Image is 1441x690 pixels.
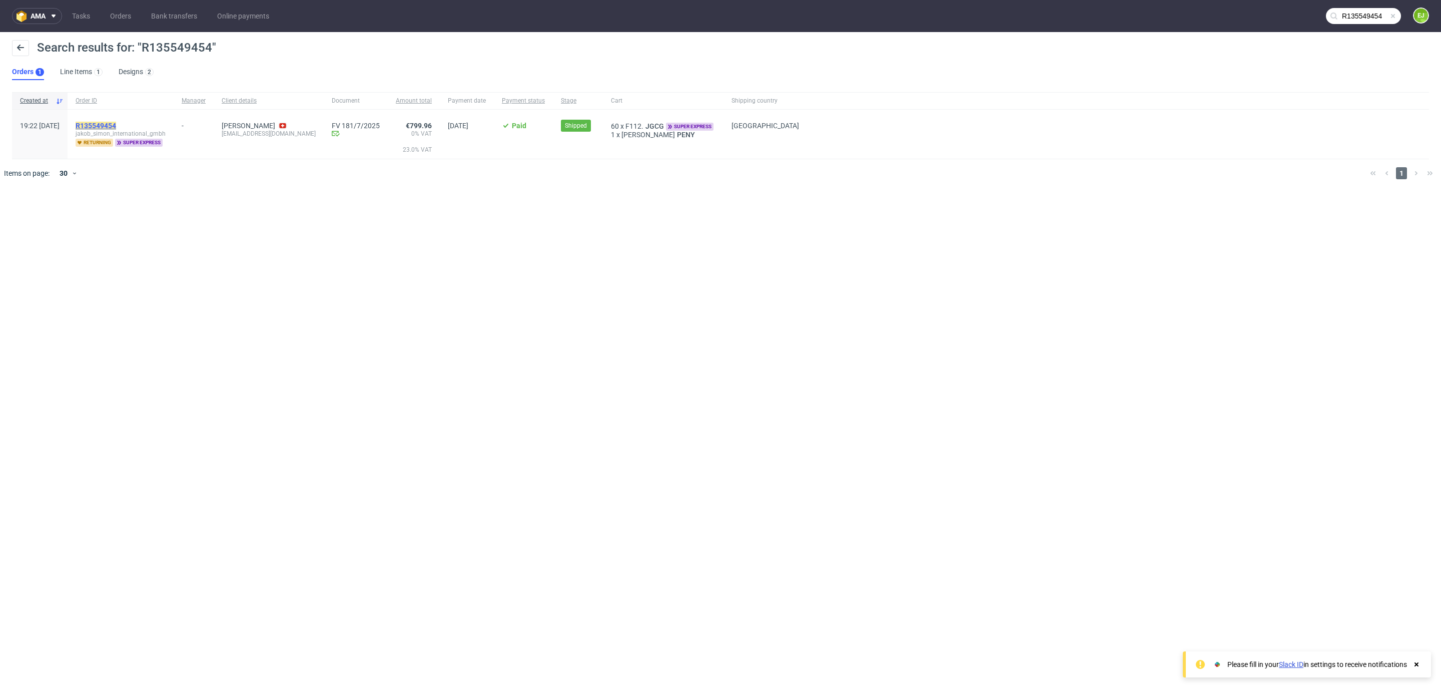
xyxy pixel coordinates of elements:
a: Slack ID [1279,660,1303,668]
span: €799.96 [406,122,432,130]
span: Payment date [448,97,486,105]
a: Tasks [66,8,96,24]
span: returning [76,139,113,147]
span: Payment status [502,97,545,105]
a: Designs2 [119,64,154,80]
mark: R135549454 [76,122,116,130]
div: 1 [38,69,42,76]
span: Amount total [396,97,432,105]
a: PENY [675,131,697,139]
span: Order ID [76,97,166,105]
button: ama [12,8,62,24]
span: Document [332,97,380,105]
a: [PERSON_NAME] [222,122,275,130]
span: Paid [512,122,526,130]
a: FV 181/7/2025 [332,122,380,130]
div: 30 [54,166,72,180]
span: Search results for: "R135549454" [37,41,216,55]
a: Online payments [211,8,275,24]
div: x [611,122,715,131]
div: [EMAIL_ADDRESS][DOMAIN_NAME] [222,130,316,138]
span: super express [115,139,163,147]
span: F112. [625,122,643,130]
span: [DATE] [448,122,468,130]
a: Orders1 [12,64,44,80]
a: R135549454 [76,122,118,130]
span: 60 [611,122,619,130]
span: Shipping country [732,97,799,105]
span: [GEOGRAPHIC_DATA] [732,122,799,130]
img: logo [17,11,31,22]
span: 23.0% VAT [396,146,432,162]
span: 1 [1396,167,1407,179]
img: Slack [1212,659,1222,669]
div: x [611,131,715,139]
a: Orders [104,8,137,24]
span: Created at [20,97,52,105]
div: 2 [148,69,151,76]
span: Manager [182,97,206,105]
span: Client details [222,97,316,105]
span: jakob_simon_international_gmbh [76,130,166,138]
span: ama [31,13,46,20]
div: - [182,118,206,130]
span: 0% VAT [396,130,432,146]
span: Shipped [565,121,587,130]
a: Bank transfers [145,8,203,24]
span: [PERSON_NAME] [621,131,675,139]
span: Stage [561,97,595,105]
a: JGCG [643,122,666,130]
a: Line Items1 [60,64,103,80]
span: super express [666,123,713,131]
span: Items on page: [4,168,50,178]
div: 1 [97,69,100,76]
span: 19:22 [DATE] [20,122,60,130]
div: Please fill in your in settings to receive notifications [1227,659,1407,669]
figcaption: EJ [1414,9,1428,23]
span: 1 [611,131,615,139]
span: Cart [611,97,715,105]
